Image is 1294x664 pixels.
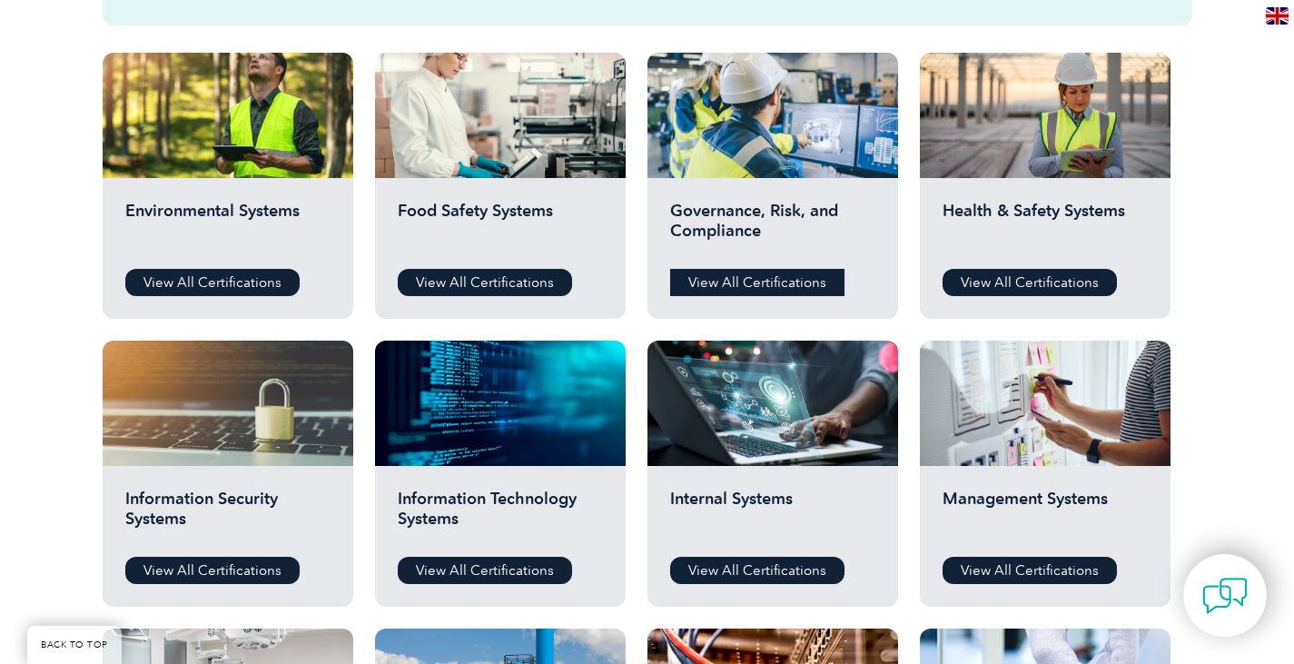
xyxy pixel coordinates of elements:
[125,269,300,296] a: View All Certifications
[1202,573,1248,619] img: contact-chat.png
[670,201,875,255] h2: Governance, Risk, and Compliance
[398,269,572,296] a: View All Certifications
[125,489,331,543] h2: Information Security Systems
[943,269,1117,296] a: View All Certifications
[398,489,603,543] h2: Information Technology Systems
[125,557,300,584] a: View All Certifications
[943,489,1148,543] h2: Management Systems
[943,557,1117,584] a: View All Certifications
[670,489,875,543] h2: Internal Systems
[398,201,603,255] h2: Food Safety Systems
[125,201,331,255] h2: Environmental Systems
[1266,7,1289,25] img: en
[27,626,122,664] a: BACK TO TOP
[670,557,845,584] a: View All Certifications
[670,269,845,296] a: View All Certifications
[398,557,572,584] a: View All Certifications
[943,201,1148,255] h2: Health & Safety Systems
